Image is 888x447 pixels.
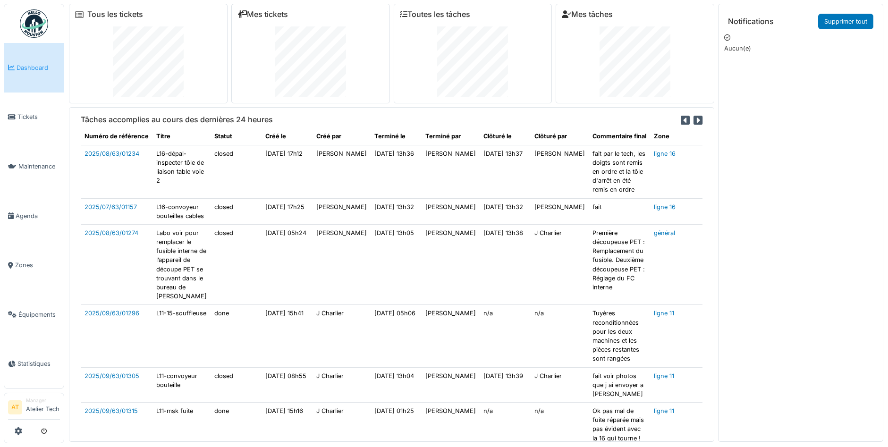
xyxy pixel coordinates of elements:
td: [PERSON_NAME] [313,224,371,305]
td: n/a [531,305,589,367]
th: Équipement [701,128,752,145]
td: n/a [531,403,589,447]
td: J Charlier [313,305,371,367]
td: J Charlier [531,367,589,403]
td: closed [211,198,262,224]
td: [PERSON_NAME] [422,198,480,224]
td: L11-msk fuite [152,403,211,447]
a: Tickets [4,93,64,142]
th: Terminé par [422,128,480,145]
a: Zones [4,240,64,290]
a: Maintenance [4,142,64,191]
td: [DATE] 05h06 [371,305,422,367]
td: L16-dépal-inspecter tôle de liaison table voie 2 [152,145,211,198]
a: 2025/09/63/01296 [85,310,139,317]
h6: Notifications [728,17,774,26]
a: AT ManagerAtelier Tech [8,397,60,420]
td: L16-convoyeur bouteilles cables [152,198,211,224]
a: ligne 16 [654,150,676,157]
td: [DATE] 17h12 [262,145,313,198]
td: [DATE] 17h25 [262,198,313,224]
a: ligne 11 [654,372,674,380]
td: J Charlier [313,403,371,447]
a: Tous les tickets [87,10,143,19]
p: Aucun(e) [724,44,877,53]
td: L11-convoyeur bouteille [152,367,211,403]
td: done [211,403,262,447]
td: [PERSON_NAME] [313,198,371,224]
span: Statistiques [17,359,60,368]
td: [PERSON_NAME] [531,145,589,198]
td: [PERSON_NAME] [422,224,480,305]
a: 2025/08/63/01234 [85,150,139,157]
span: Zones [15,261,60,270]
td: [DATE] 13h04 [371,367,422,403]
td: [DATE] 13h38 [480,224,531,305]
a: Agenda [4,191,64,241]
td: [DATE] 13h32 [371,198,422,224]
a: ligne 11 [654,310,674,317]
th: Clôturé par [531,128,589,145]
a: Équipements [4,290,64,339]
th: Commentaire final [589,128,650,145]
td: Première découpeuse PET : Remplacement du fusible. Deuxième découpeuse PET : Réglage du FC interne [589,224,650,305]
span: Dashboard [17,63,60,72]
span: Équipements [18,310,60,319]
td: [PERSON_NAME] [422,367,480,403]
td: fait par le tech, les doigts sont remis en ordre et la tôle d'arrêt en été remis en ordre [589,145,650,198]
td: J Charlier [313,367,371,403]
a: Supprimer tout [818,14,873,29]
td: Labo voir pour remplacer le fusible interne de l’appareil de découpe PET se trouvant dans le bure... [152,224,211,305]
td: [DATE] 08h55 [262,367,313,403]
th: Zone [650,128,701,145]
a: Statistiques [4,339,64,389]
a: 2025/07/63/01157 [85,203,137,211]
td: [DATE] 15h16 [262,403,313,447]
a: Mes tâches [562,10,613,19]
div: Manager [26,397,60,404]
h6: Tâches accomplies au cours des dernières 24 heures [81,115,273,124]
td: [PERSON_NAME] [313,145,371,198]
td: [DATE] 15h41 [262,305,313,367]
td: [DATE] 13h39 [480,367,531,403]
li: Atelier Tech [26,397,60,417]
a: 2025/09/63/01315 [85,407,138,414]
a: 2025/09/63/01305 [85,372,139,380]
a: 2025/08/63/01274 [85,229,138,236]
td: [PERSON_NAME] [422,145,480,198]
td: [DATE] 05h24 [262,224,313,305]
td: closed [211,145,262,198]
img: Badge_color-CXgf-gQk.svg [20,9,48,38]
td: n/a [480,403,531,447]
span: Maintenance [18,162,60,171]
th: Clôturé le [480,128,531,145]
th: Titre [152,128,211,145]
th: Créé le [262,128,313,145]
a: Dashboard [4,43,64,93]
td: [DATE] 13h32 [480,198,531,224]
td: fait [589,198,650,224]
td: J Charlier [531,224,589,305]
span: Tickets [17,112,60,121]
td: [DATE] 13h05 [371,224,422,305]
th: Créé par [313,128,371,145]
td: fait voir photos que j ai envoyer a [PERSON_NAME] [589,367,650,403]
a: ligne 11 [654,407,674,414]
span: Agenda [16,211,60,220]
td: [PERSON_NAME] [422,403,480,447]
a: Mes tickets [237,10,288,19]
td: [PERSON_NAME] [422,305,480,367]
li: AT [8,400,22,414]
td: closed [211,224,262,305]
td: [DATE] 13h36 [371,145,422,198]
a: ligne 16 [654,203,676,211]
th: Statut [211,128,262,145]
td: closed [211,367,262,403]
td: L11-15-souffleuse [152,305,211,367]
a: général [654,229,675,236]
td: [DATE] 01h25 [371,403,422,447]
td: done [211,305,262,367]
td: Ok pas mal de fuite réparée mais pas évident avec la 16 qui tourne ! [589,403,650,447]
td: [DATE] 13h37 [480,145,531,198]
td: n/a [480,305,531,367]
